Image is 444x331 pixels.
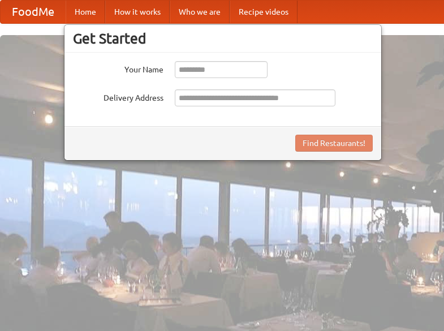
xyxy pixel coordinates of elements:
[105,1,170,23] a: How it works
[1,1,66,23] a: FoodMe
[170,1,230,23] a: Who we are
[230,1,298,23] a: Recipe videos
[73,30,373,47] h3: Get Started
[73,61,163,75] label: Your Name
[73,89,163,104] label: Delivery Address
[295,135,373,152] button: Find Restaurants!
[66,1,105,23] a: Home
